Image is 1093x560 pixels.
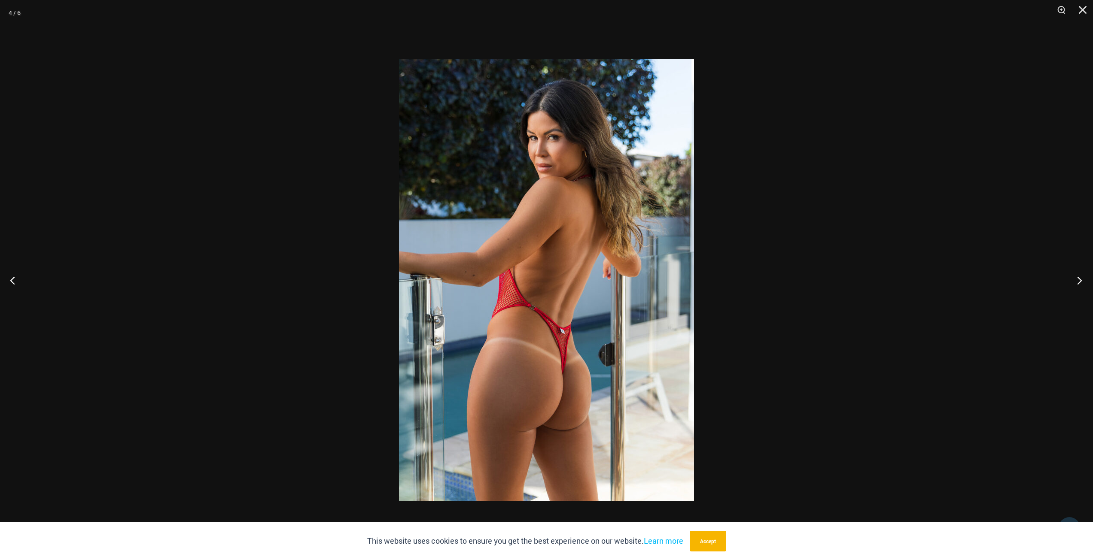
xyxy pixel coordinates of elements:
img: Summer Storm Red 8019 One Piece 02 [399,59,694,501]
button: Next [1061,259,1093,302]
p: This website uses cookies to ensure you get the best experience on our website. [367,535,683,548]
div: 4 / 6 [9,6,21,19]
button: Accept [690,531,726,551]
a: Learn more [644,536,683,546]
